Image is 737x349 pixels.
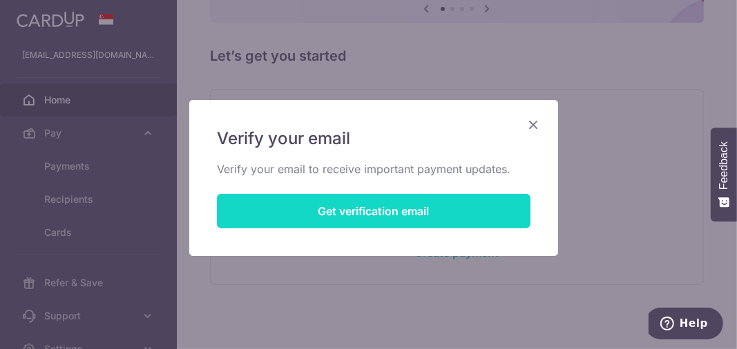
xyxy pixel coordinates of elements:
span: Verify your email [217,128,350,150]
button: Close [525,117,542,133]
button: Feedback - Show survey [711,128,737,221]
p: Verify your email to receive important payment updates. [217,161,530,177]
span: Feedback [718,141,730,190]
iframe: Opens a widget where you can find more information [649,308,723,342]
button: Get verification email [217,194,530,228]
